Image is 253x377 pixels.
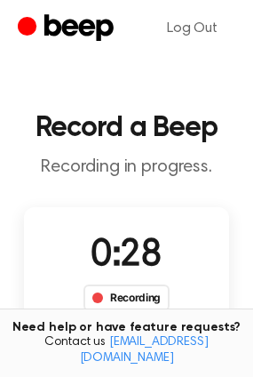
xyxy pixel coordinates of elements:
div: Recording [83,285,170,311]
a: Beep [18,12,118,46]
a: Log Out [149,7,235,50]
h1: Record a Beep [14,114,239,142]
a: [EMAIL_ADDRESS][DOMAIN_NAME] [80,336,209,365]
span: 0:28 [91,237,162,275]
span: Contact us [11,335,242,366]
p: Recording in progress. [14,156,239,179]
